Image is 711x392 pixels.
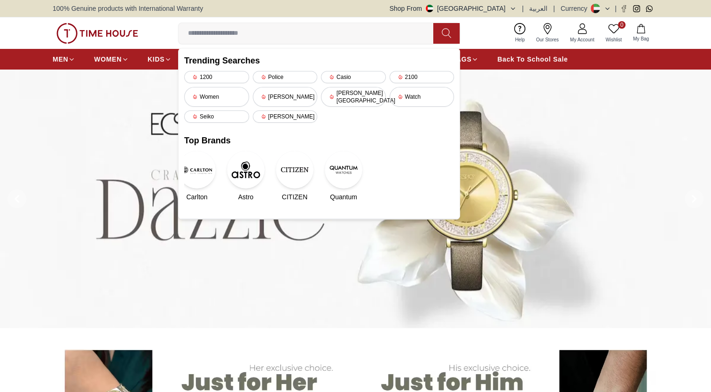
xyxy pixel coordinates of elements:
a: Help [509,21,531,45]
span: 0 [618,21,625,29]
a: Facebook [620,5,627,12]
button: My Bag [627,22,655,44]
button: Shop From[GEOGRAPHIC_DATA] [390,4,516,13]
a: WOMEN [94,51,129,68]
span: 100% Genuine products with International Warranty [53,4,203,13]
a: 0Wishlist [600,21,627,45]
span: MEN [53,55,68,64]
span: My Account [566,36,598,43]
div: Seiko [184,110,249,123]
div: 1200 [184,71,249,83]
span: Help [511,36,529,43]
span: Back To School Sale [497,55,568,64]
button: العربية [529,4,547,13]
div: Currency [561,4,591,13]
span: BAGS [451,55,471,64]
span: Astro [238,192,254,202]
img: Astro [227,151,265,188]
h2: Trending Searches [184,54,454,67]
img: CITIZEN [276,151,313,188]
div: 2100 [390,71,454,83]
div: Women [184,87,249,107]
span: Carlton [186,192,207,202]
div: [PERSON_NAME][GEOGRAPHIC_DATA] [321,87,386,107]
span: | [522,4,524,13]
span: KIDS [148,55,164,64]
a: KIDS [148,51,172,68]
img: Carlton [178,151,216,188]
span: | [553,4,555,13]
h2: Top Brands [184,134,454,147]
a: Instagram [633,5,640,12]
a: Our Stores [531,21,564,45]
span: WOMEN [94,55,122,64]
span: Our Stores [532,36,563,43]
a: QuantumQuantum [331,151,356,202]
a: AstroAstro [233,151,258,202]
span: CITIZEN [282,192,307,202]
span: My Bag [629,35,653,42]
img: ... [56,23,138,44]
a: BAGS [451,51,478,68]
a: CarltonCarlton [184,151,210,202]
span: Wishlist [602,36,625,43]
div: Watch [390,87,454,107]
a: CITIZENCITIZEN [282,151,307,202]
a: Back To School Sale [497,51,568,68]
img: United Arab Emirates [426,5,433,12]
a: Whatsapp [646,5,653,12]
span: | [615,4,617,13]
a: MEN [53,51,75,68]
div: Police [253,71,318,83]
div: [PERSON_NAME] [253,110,318,123]
span: Quantum [330,192,357,202]
div: [PERSON_NAME] [253,87,318,107]
img: Quantum [325,151,362,188]
div: Casio [321,71,386,83]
